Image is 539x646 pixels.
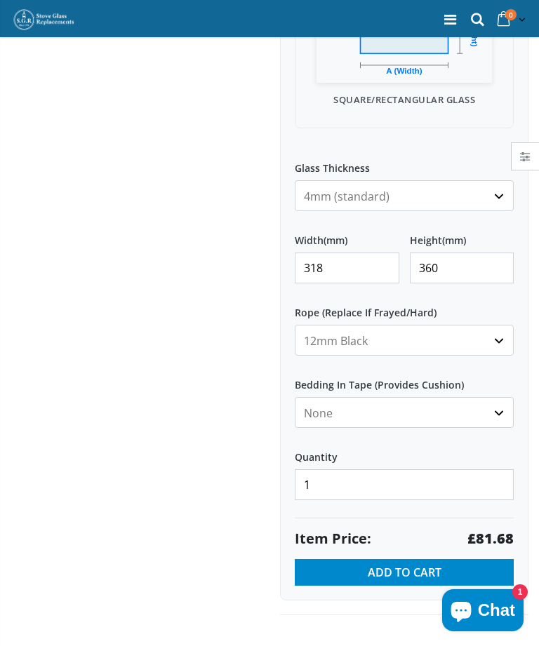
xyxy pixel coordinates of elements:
span: Add to Cart [368,565,441,580]
span: (mm) [442,234,466,247]
inbox-online-store-chat: Shopify online store chat [438,589,528,635]
label: Bedding In Tape (Provides Cushion) [295,366,514,391]
a: 0 [493,6,528,34]
img: Stove Glass Replacement [13,8,76,31]
strong: £81.68 [467,529,514,549]
span: Item Price: [295,529,371,549]
label: Width [295,222,399,247]
label: Quantity [295,438,514,464]
label: Height [410,222,514,247]
label: Rope (Replace If Frayed/Hard) [295,294,514,319]
p: Square/Rectangular Glass [306,93,503,107]
label: Glass Thickness [295,149,514,175]
span: (mm) [324,234,347,247]
a: Menu [444,10,456,29]
button: Add to Cart [295,559,514,586]
span: 0 [505,9,517,20]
